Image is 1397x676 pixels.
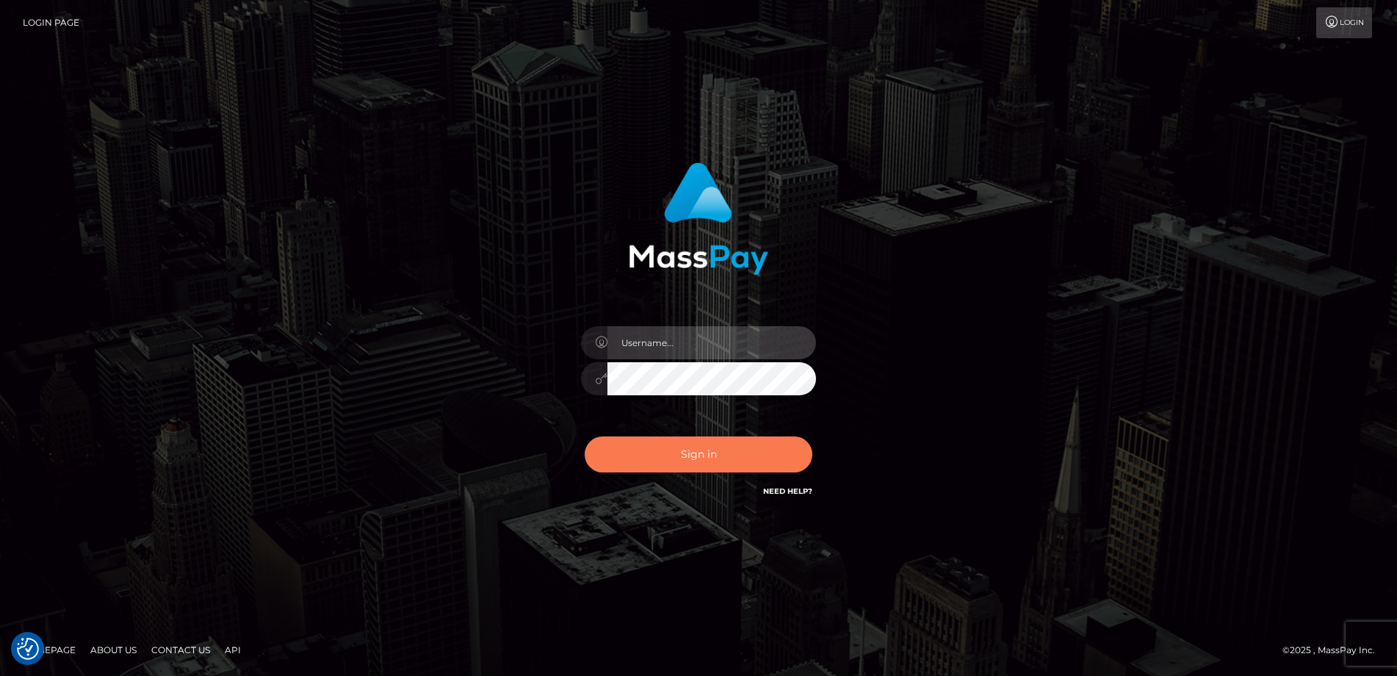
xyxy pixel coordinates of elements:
a: About Us [84,639,142,661]
a: Login [1316,7,1372,38]
div: © 2025 , MassPay Inc. [1282,642,1386,658]
a: Need Help? [763,486,812,496]
a: Homepage [16,639,82,661]
img: Revisit consent button [17,638,39,660]
a: API [219,639,247,661]
button: Consent Preferences [17,638,39,660]
button: Sign in [585,436,812,472]
input: Username... [607,326,816,359]
a: Login Page [23,7,79,38]
a: Contact Us [145,639,216,661]
img: MassPay Login [629,162,768,275]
